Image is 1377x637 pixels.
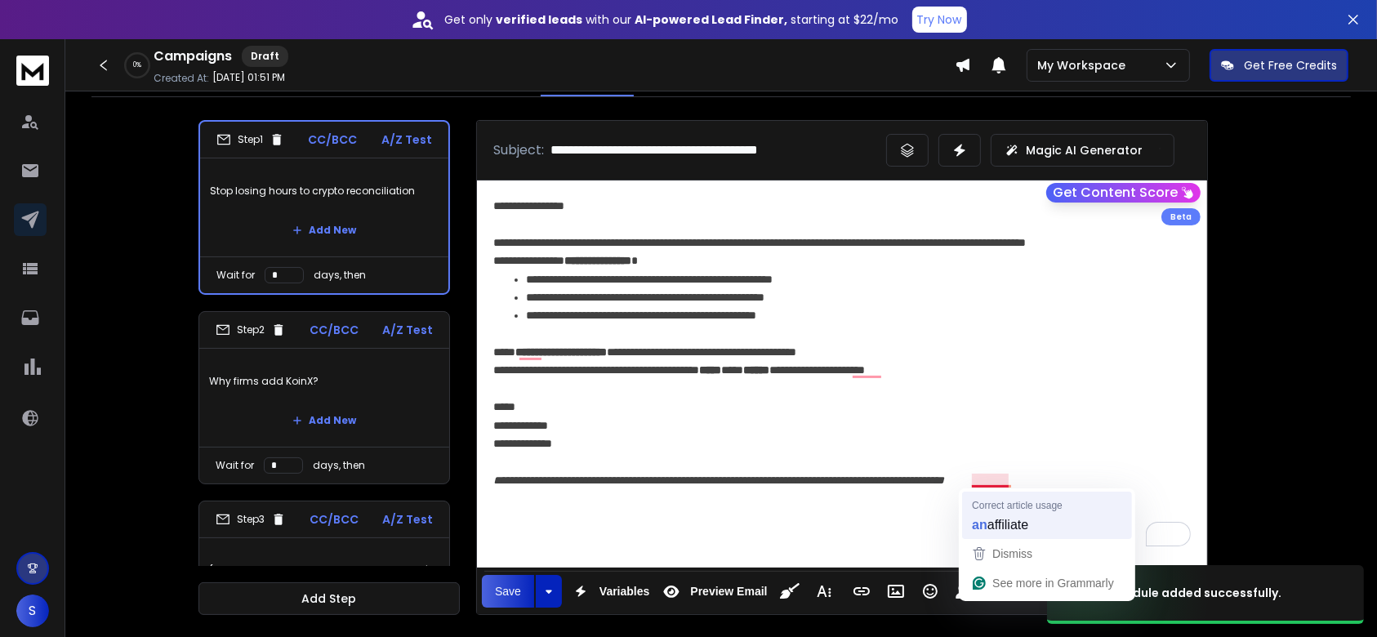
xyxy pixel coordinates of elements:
button: Clean HTML [774,575,805,608]
div: Draft [242,46,288,67]
p: A/Z Test [381,131,432,148]
div: Step 3 [216,512,286,527]
p: Try Now [917,11,962,28]
p: A/Z Test [382,511,433,528]
p: Get only with our starting at $22/mo [445,11,899,28]
p: Wait for [216,269,255,282]
p: CC/BCC [310,511,359,528]
p: Magic AI Generator [1026,142,1143,158]
p: CC/BCC [309,131,358,148]
div: schedule added successfully. [1104,585,1281,601]
button: Get Free Credits [1210,49,1348,82]
button: Insert Link (Ctrl+K) [846,575,877,608]
li: Step2CC/BCCA/Z TestWhy firms add KoinX?Add NewWait fordays, then [198,311,450,484]
p: Wait for [216,459,254,472]
p: days, then [314,269,366,282]
p: [DATE] 01:51 PM [212,71,285,84]
button: Add Step [198,582,460,615]
p: A/Z Test [382,322,433,338]
strong: verified leads [497,11,583,28]
button: Add New [279,404,369,437]
p: days, then [313,459,365,472]
p: Subject: [493,140,544,160]
p: Why firms add KoinX? [209,359,439,404]
span: Preview Email [687,585,770,599]
p: Created At: [154,72,209,85]
button: Save [482,575,534,608]
button: Get Content Score [1046,183,1201,203]
button: Insert Unsubscribe Link [949,575,980,608]
button: Variables [565,575,653,608]
img: logo [16,56,49,86]
button: Insert Image (Ctrl+P) [880,575,911,608]
p: 0 % [133,60,141,70]
h1: Campaigns [154,47,232,66]
div: Step 2 [216,323,286,337]
button: Emoticons [915,575,946,608]
button: More Text [809,575,840,608]
button: Preview Email [656,575,770,608]
p: Stop losing hours to crypto reconciliation [210,168,439,214]
strong: AI-powered Lead Finder, [635,11,788,28]
div: Step 1 [216,132,284,147]
p: Get Free Credits [1244,57,1337,73]
button: S [16,595,49,627]
button: Add New [279,214,369,247]
p: CC/BCC [310,322,359,338]
button: Try Now [912,7,967,33]
li: Step1CC/BCCA/Z TestStop losing hours to crypto reconciliationAdd NewWait fordays, then [198,120,450,295]
p: My Workspace [1037,57,1132,73]
div: Beta [1161,208,1201,225]
button: Magic AI Generator [991,134,1174,167]
p: {More crypto clients, without more busywork|More crypto clients without added work|More crypto cl... [209,548,439,594]
span: Variables [596,585,653,599]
